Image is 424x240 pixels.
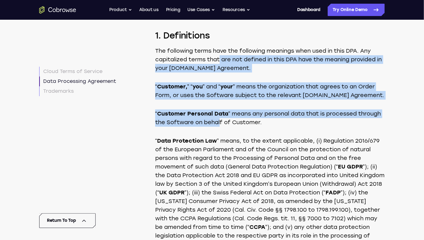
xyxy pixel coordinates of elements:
a: Dashboard [297,4,320,16]
a: About us [139,4,159,16]
a: Go to the home page [39,6,76,14]
strong: UK GDPR [159,189,185,196]
strong: FADP [326,189,341,196]
button: Use Cases [187,4,215,16]
strong: your [220,83,233,90]
a: Cloud Terms of Service [39,67,116,76]
strong: you [193,83,203,90]
button: Product [109,4,132,16]
strong: CCPA [249,224,265,230]
p: “ ” means any personal data that is processed through the Software on behalf of Customer. [155,109,385,127]
strong: Customer Personal Data [157,110,228,117]
strong: Data Protection Law [157,137,217,144]
a: Data Processing Agreement [39,76,116,86]
a: Trademarks [39,86,116,96]
button: Resources [222,4,250,16]
button: Return To Top [39,213,96,228]
p: The following terms have the following meanings when used in this DPA. Any capitalized terms that... [155,47,385,72]
h3: 1. Definitions [155,29,385,42]
p: “ ” “ ” and “ ” means the organization that agrees to an Order Form, or uses the Software subject... [155,82,385,100]
a: Try Online Demo [328,4,385,16]
a: Pricing [166,4,180,16]
strong: Customer, [157,83,187,90]
strong: EU GDPR [338,163,363,170]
